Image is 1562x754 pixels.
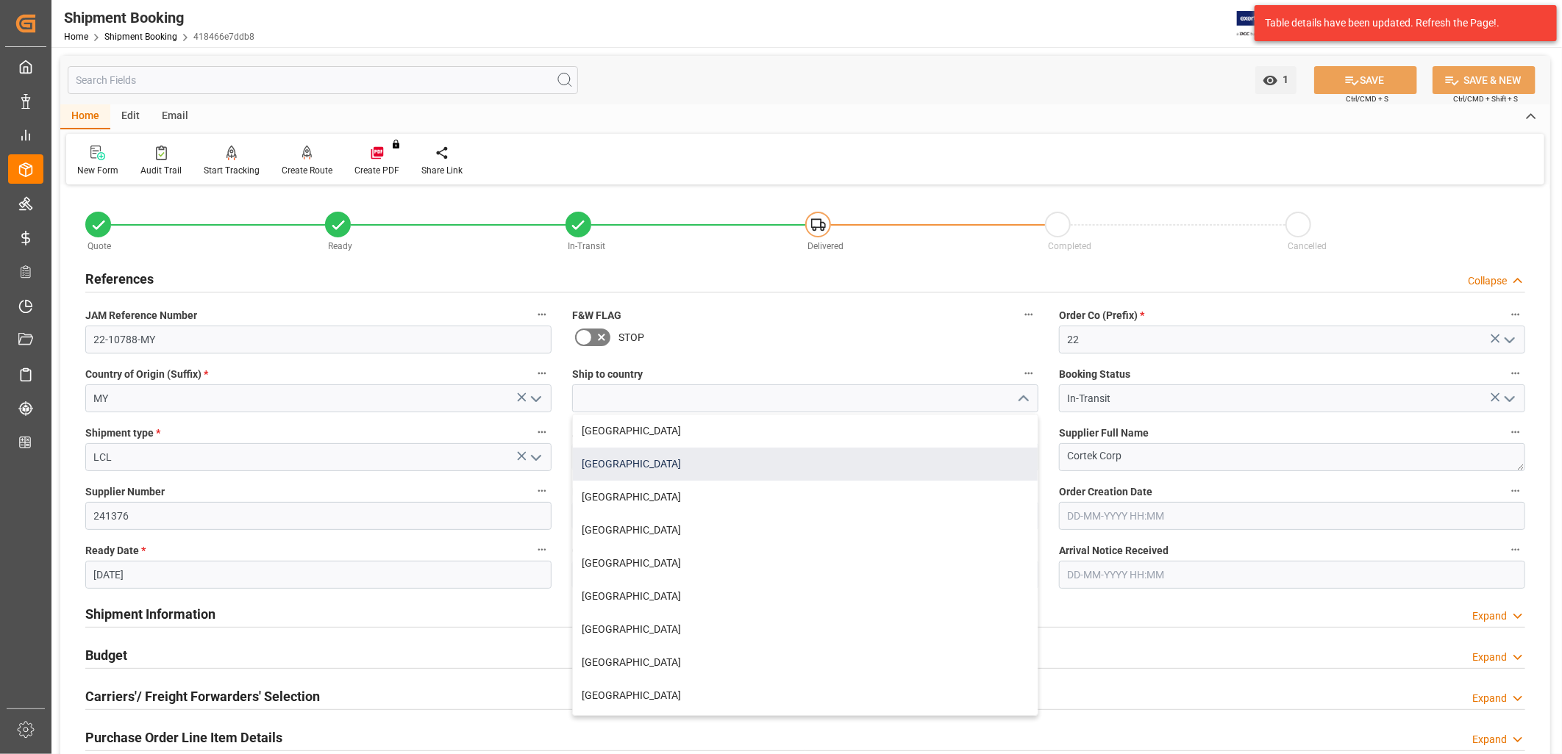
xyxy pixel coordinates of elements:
span: F&W FLAG [572,308,621,323]
div: Edit [110,104,151,129]
span: Ctrl/CMD + S [1346,93,1388,104]
div: [GEOGRAPHIC_DATA] [573,448,1038,481]
div: Start Tracking [204,164,260,177]
input: Type to search/select [85,384,552,412]
button: Supplier Number [532,481,552,500]
div: New Form [77,164,118,177]
span: Ship to country [572,367,643,382]
input: Search Fields [68,66,578,94]
span: Delivered [807,241,844,251]
div: Collapse [1468,273,1507,289]
button: close menu [1011,387,1033,410]
div: Create Route [282,164,332,177]
span: Order Creation Date [1059,484,1152,500]
span: Ctrl/CMD + Shift + S [1453,93,1518,104]
span: Cancelled [1288,241,1327,251]
button: Arrival Notice Received [1506,540,1525,559]
span: 1 [1278,73,1289,85]
h2: Purchase Order Line Item Details [85,728,282,747]
div: Expand [1472,732,1507,747]
div: [GEOGRAPHIC_DATA] [573,613,1038,646]
button: Country of Origin (Suffix) * [532,364,552,383]
div: [GEOGRAPHIC_DATA] [573,646,1038,679]
button: open menu [1255,66,1297,94]
div: [GEOGRAPHIC_DATA] [573,580,1038,613]
div: [GEOGRAPHIC_DATA] [573,414,1038,448]
button: Shipment type * [532,423,552,442]
span: Supplier Number [85,484,165,500]
input: DD-MM-YYYY [85,561,552,589]
div: Expand [1472,608,1507,624]
div: [GEOGRAPHIC_DATA] [573,679,1038,712]
div: [GEOGRAPHIC_DATA] [573,547,1038,580]
div: Table details have been updated. Refresh the Page!. [1265,15,1536,31]
span: Completed [1048,241,1091,251]
button: Supplier Full Name [1506,423,1525,442]
button: Order Creation Date [1506,481,1525,500]
span: JAM Reference Number [85,308,197,323]
button: Booking Status [1506,364,1525,383]
button: SAVE [1314,66,1417,94]
button: Ready Date * [532,540,552,559]
button: F&W FLAG [1019,305,1038,324]
h2: Budget [85,645,127,665]
button: SAVE & NEW [1433,66,1536,94]
div: [GEOGRAPHIC_DATA] [573,481,1038,514]
button: open menu [524,446,546,469]
h2: References [85,269,154,289]
button: open menu [1498,328,1520,351]
div: Share Link [421,164,463,177]
div: Shipment Booking [64,7,254,29]
div: Expand [1472,691,1507,706]
button: JAM Reference Number [532,305,552,324]
div: Expand [1472,650,1507,665]
div: [GEOGRAPHIC_DATA] [573,712,1038,745]
span: STOP [618,330,644,345]
span: Country of Origin (Suffix) [85,367,208,382]
h2: Shipment Information [85,604,215,624]
div: Home [60,104,110,129]
input: DD-MM-YYYY HH:MM [1059,561,1525,589]
div: [GEOGRAPHIC_DATA] [573,514,1038,547]
div: Email [151,104,199,129]
button: Ship to country [1019,364,1038,383]
span: Ready Date [85,543,146,559]
span: In-Transit [568,241,605,251]
div: Audit Trail [140,164,182,177]
span: Shipment type [85,426,160,441]
input: DD-MM-YYYY HH:MM [1059,502,1525,530]
button: Order Co (Prefix) * [1506,305,1525,324]
span: Arrival Notice Received [1059,543,1169,559]
span: Supplier Full Name [1059,426,1149,441]
a: Home [64,32,88,42]
textarea: Cortek Corp [1059,443,1525,471]
a: Shipment Booking [104,32,177,42]
span: Order Co (Prefix) [1059,308,1144,323]
span: Ready [328,241,352,251]
button: open menu [1498,387,1520,410]
span: Booking Status [1059,367,1130,382]
h2: Carriers'/ Freight Forwarders' Selection [85,686,320,706]
img: Exertis%20JAM%20-%20Email%20Logo.jpg_1722504956.jpg [1237,11,1288,37]
button: open menu [524,387,546,410]
span: Quote [88,241,112,251]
